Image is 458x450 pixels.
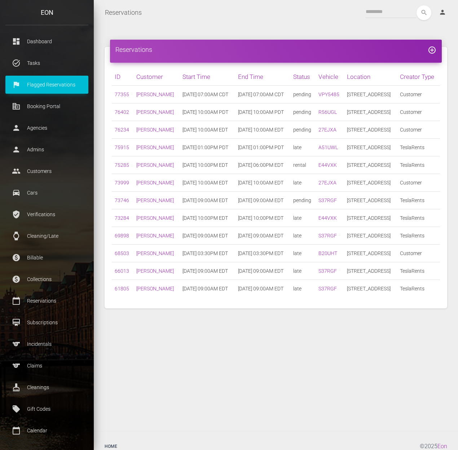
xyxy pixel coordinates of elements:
[235,68,290,86] th: End Time
[235,227,290,245] td: [DATE] 09:00AM EDT
[397,192,440,209] td: TeslaRents
[344,192,397,209] td: [STREET_ADDRESS]
[290,68,316,86] th: Status
[136,215,174,221] a: [PERSON_NAME]
[5,357,88,375] a: sports Claims
[344,103,397,121] td: [STREET_ADDRESS]
[11,425,83,436] p: Calendar
[115,127,129,133] a: 76234
[235,86,290,103] td: [DATE] 07:00AM CDT
[397,227,440,245] td: TeslaRents
[397,262,440,280] td: TeslaRents
[115,268,129,274] a: 66013
[290,209,316,227] td: late
[115,92,129,97] a: 77355
[5,54,88,72] a: task_alt Tasks
[433,5,453,20] a: person
[235,209,290,227] td: [DATE] 10:00PM EDT
[290,139,316,156] td: late
[11,58,83,68] p: Tasks
[318,286,337,291] a: S37RGF
[344,68,397,86] th: Location
[136,286,174,291] a: [PERSON_NAME]
[136,127,174,133] a: [PERSON_NAME]
[180,245,235,262] td: [DATE] 03:30PM EDT
[235,121,290,139] td: [DATE] 10:00AM EDT
[397,86,440,103] td: Customer
[397,280,440,298] td: TeslaRents
[5,162,88,180] a: people Customers
[344,262,397,280] td: [STREET_ADDRESS]
[439,9,446,16] i: person
[11,231,83,241] p: Cleaning/Late
[11,187,83,198] p: Cars
[115,250,129,256] a: 68503
[235,262,290,280] td: [DATE] 09:00AM EDT
[5,76,88,94] a: flag Flagged Reservations
[105,4,142,22] a: Reservations
[136,233,174,239] a: [PERSON_NAME]
[235,280,290,298] td: [DATE] 09:00AM EDT
[5,184,88,202] a: drive_eta Cars
[115,180,129,186] a: 73999
[5,378,88,396] a: cleaning_services Cleanings
[5,97,88,115] a: corporate_fare Booking Portal
[136,268,174,274] a: [PERSON_NAME]
[180,174,235,192] td: [DATE] 10:00AM EDT
[180,262,235,280] td: [DATE] 09:00AM EDT
[133,68,180,86] th: Customer
[5,270,88,288] a: paid Collections
[235,139,290,156] td: [DATE] 01:00PM PDT
[5,227,88,245] a: watch Cleaning/Late
[290,103,316,121] td: pending
[397,121,440,139] td: Customer
[318,250,337,256] a: B20UHT
[290,227,316,245] td: late
[318,197,337,203] a: S37RGF
[397,68,440,86] th: Creator Type
[11,79,83,90] p: Flagged Reservations
[397,245,440,262] td: Customer
[115,162,129,168] a: 75285
[180,209,235,227] td: [DATE] 10:00PM EDT
[235,192,290,209] td: [DATE] 09:00AM EDT
[5,141,88,159] a: person Admins
[180,121,235,139] td: [DATE] 10:00AM EDT
[428,46,436,53] a: add_circle_outline
[112,68,133,86] th: ID
[11,295,83,306] p: Reservations
[115,215,129,221] a: 73284
[318,109,337,115] a: R56UGL
[397,156,440,174] td: TeslaRents
[11,317,83,328] p: Subscriptions
[290,262,316,280] td: late
[136,180,174,186] a: [PERSON_NAME]
[11,166,83,177] p: Customers
[344,227,397,245] td: [STREET_ADDRESS]
[397,209,440,227] td: TeslaRents
[290,86,316,103] td: pending
[11,122,83,133] p: Agencies
[11,382,83,393] p: Cleanings
[5,292,88,310] a: calendar_today Reservations
[344,121,397,139] td: [STREET_ADDRESS]
[344,209,397,227] td: [STREET_ADDRESS]
[5,249,88,267] a: paid Billable
[344,86,397,103] td: [STREET_ADDRESS]
[115,286,129,291] a: 61805
[290,174,316,192] td: late
[136,250,174,256] a: [PERSON_NAME]
[115,144,129,150] a: 75915
[290,156,316,174] td: rental
[115,109,129,115] a: 76402
[344,280,397,298] td: [STREET_ADDRESS]
[180,280,235,298] td: [DATE] 09:00AM EDT
[11,209,83,220] p: Verifications
[344,139,397,156] td: [STREET_ADDRESS]
[11,252,83,263] p: Billable
[115,197,129,203] a: 73746
[115,233,129,239] a: 69898
[5,313,88,331] a: card_membership Subscriptions
[318,180,336,186] a: 27EJXA
[318,92,339,97] a: VPY5485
